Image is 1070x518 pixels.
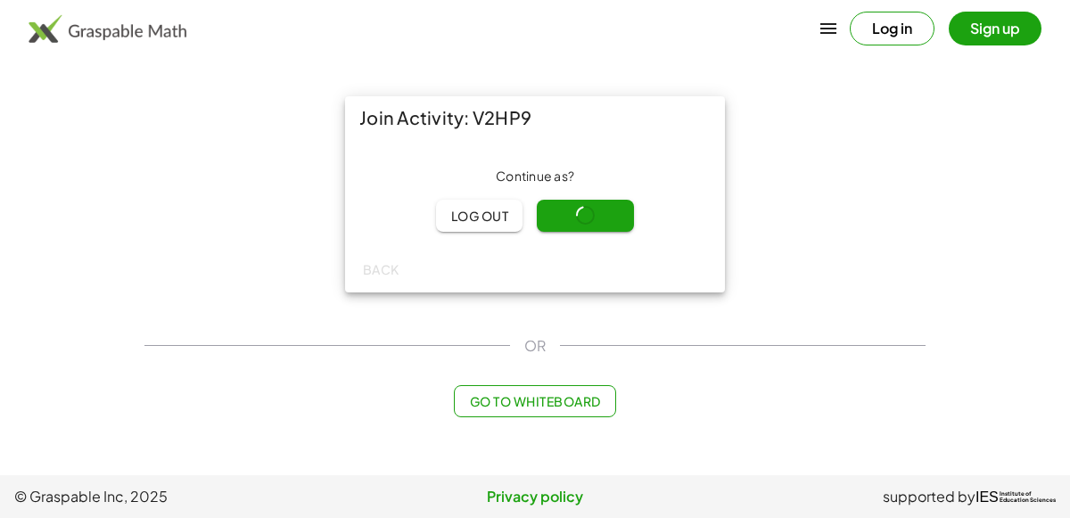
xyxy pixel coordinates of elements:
button: Log in [850,12,934,45]
div: Continue as ? [359,168,711,185]
span: IES [975,489,999,506]
button: Sign up [949,12,1041,45]
span: Go to Whiteboard [469,393,600,409]
span: Log out [450,208,508,224]
div: Join Activity: V2HP9 [345,96,725,139]
a: Privacy policy [361,486,708,507]
a: IESInstitute ofEducation Sciences [975,486,1056,507]
button: Go to Whiteboard [454,385,615,417]
span: OR [524,335,546,357]
span: supported by [883,486,975,507]
span: Institute of Education Sciences [1000,491,1056,504]
button: Log out [436,200,523,232]
span: © Graspable Inc, 2025 [14,486,361,507]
